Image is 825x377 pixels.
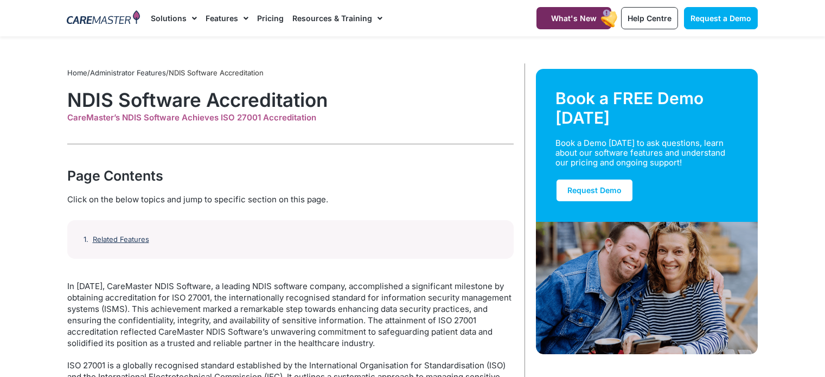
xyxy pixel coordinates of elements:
[67,88,514,111] h1: NDIS Software Accreditation
[67,10,140,27] img: CareMaster Logo
[67,68,264,77] span: / /
[90,68,166,77] a: Administrator Features
[536,7,611,29] a: What's New
[536,222,758,354] img: Support Worker and NDIS Participant out for a coffee.
[555,178,634,202] a: Request Demo
[628,14,671,23] span: Help Centre
[555,138,726,168] div: Book a Demo [DATE] to ask questions, learn about our software features and understand our pricing...
[621,7,678,29] a: Help Centre
[684,7,758,29] a: Request a Demo
[67,113,514,123] div: CareMaster’s NDIS Software Achieves ISO 27001 Accreditation
[551,14,597,23] span: What's New
[555,88,739,127] div: Book a FREE Demo [DATE]
[67,68,87,77] a: Home
[67,166,514,186] div: Page Contents
[169,68,264,77] span: NDIS Software Accreditation
[67,194,514,206] div: Click on the below topics and jump to specific section on this page.
[67,280,514,349] p: In [DATE], CareMaster NDIS Software, a leading NDIS software company, accomplished a significant ...
[690,14,751,23] span: Request a Demo
[93,235,149,244] a: Related Features
[567,186,622,195] span: Request Demo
